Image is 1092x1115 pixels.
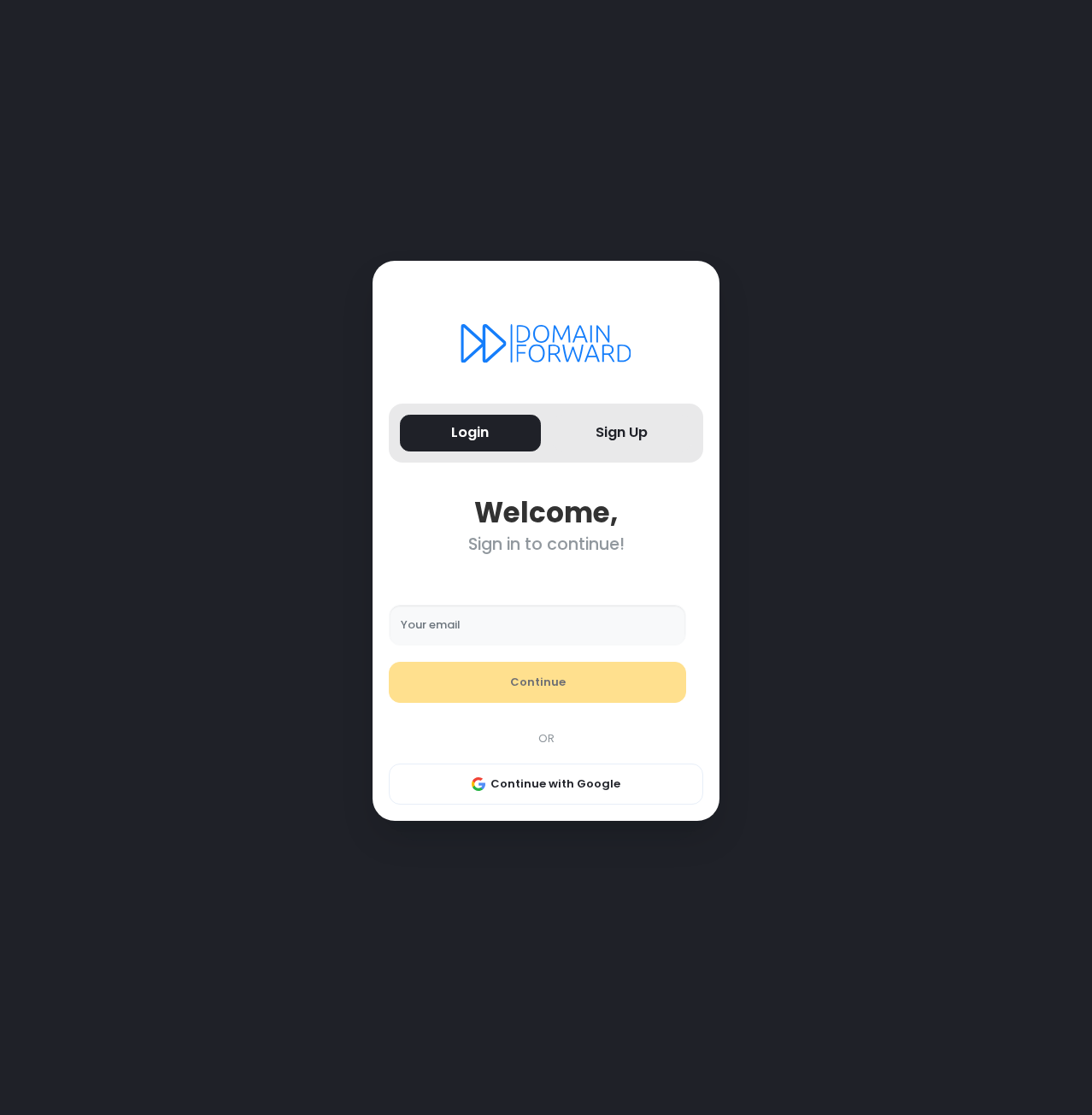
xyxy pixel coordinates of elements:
div: OR [381,730,712,747]
button: Continue with Google [389,764,703,805]
button: Login [400,415,540,451]
div: Welcome, [389,496,703,529]
button: Sign Up [552,415,692,451]
div: Sign in to continue! [389,534,703,554]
